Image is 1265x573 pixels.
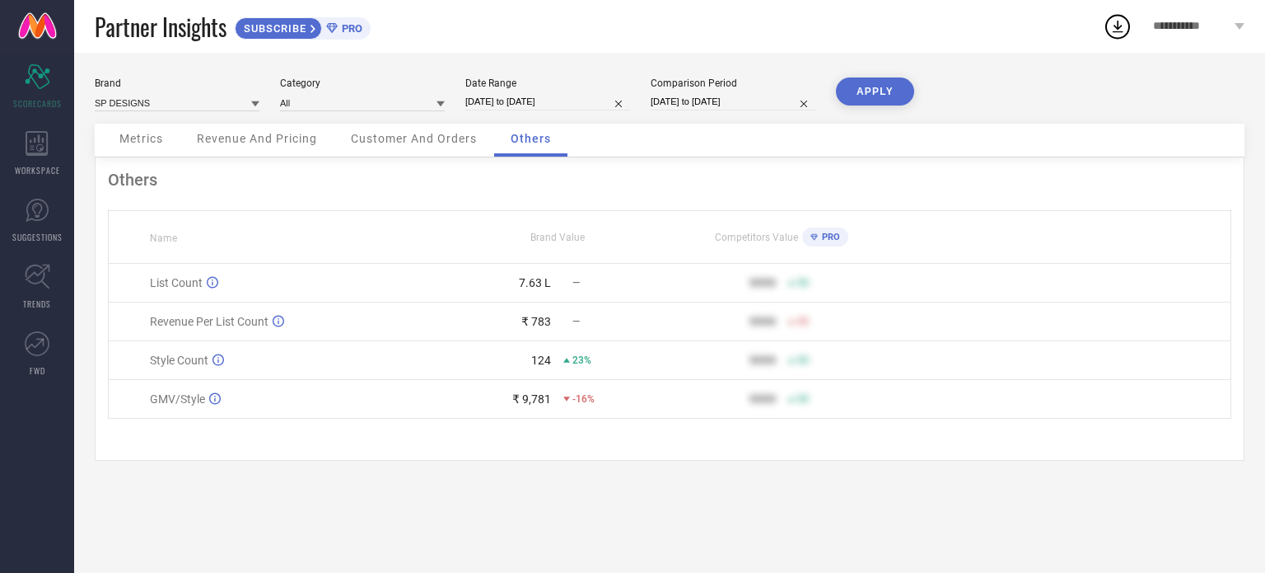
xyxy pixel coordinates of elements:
[651,77,815,89] div: Comparison Period
[119,132,163,145] span: Metrics
[30,364,45,377] span: FWD
[235,13,371,40] a: SUBSCRIBEPRO
[512,392,551,406] div: ₹ 9,781
[197,132,317,145] span: Revenue And Pricing
[797,393,809,405] span: 50
[572,393,595,405] span: -16%
[95,77,259,89] div: Brand
[465,93,630,110] input: Select date range
[150,276,203,289] span: List Count
[521,315,551,328] div: ₹ 783
[797,355,809,366] span: 50
[531,354,551,367] div: 124
[23,298,51,310] span: TRENDS
[572,355,591,366] span: 23%
[797,316,809,327] span: 50
[511,132,551,145] span: Others
[465,77,630,89] div: Date Range
[280,77,445,89] div: Category
[15,164,60,176] span: WORKSPACE
[749,354,776,367] div: 9999
[836,77,914,106] button: APPLY
[1103,12,1132,41] div: Open download list
[338,22,362,35] span: PRO
[749,276,776,289] div: 9999
[150,315,268,328] span: Revenue Per List Count
[572,277,580,289] span: —
[150,354,208,367] span: Style Count
[818,232,840,242] span: PRO
[236,22,310,35] span: SUBSCRIBE
[150,392,205,406] span: GMV/Style
[150,232,177,244] span: Name
[797,277,809,289] span: 50
[530,232,585,243] span: Brand Value
[12,231,63,243] span: SUGGESTIONS
[519,276,551,289] div: 7.63 L
[572,316,580,327] span: —
[95,10,226,44] span: Partner Insights
[715,232,798,243] span: Competitors Value
[13,97,62,110] span: SCORECARDS
[108,170,1231,190] div: Others
[651,93,815,110] input: Select comparison period
[749,315,776,328] div: 9999
[749,392,776,406] div: 9999
[351,132,477,145] span: Customer And Orders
